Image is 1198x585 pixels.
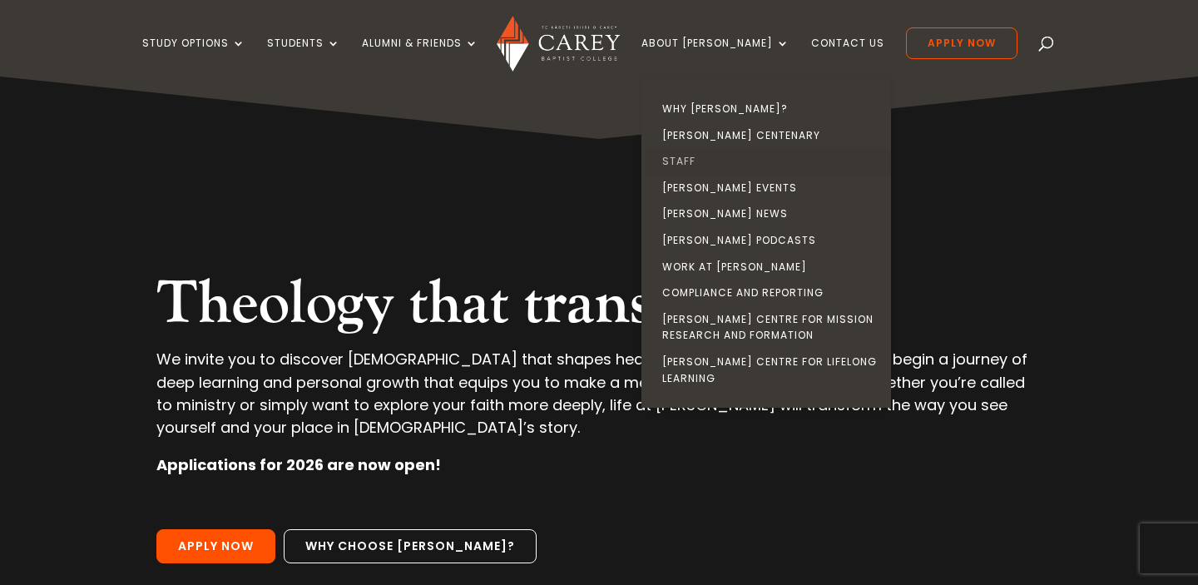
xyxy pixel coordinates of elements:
[646,122,895,149] a: [PERSON_NAME] Centenary
[646,201,895,227] a: [PERSON_NAME] News
[906,27,1017,59] a: Apply Now
[142,37,245,77] a: Study Options
[267,37,340,77] a: Students
[646,349,895,391] a: [PERSON_NAME] Centre for Lifelong Learning
[646,148,895,175] a: Staff
[646,96,895,122] a: Why [PERSON_NAME]?
[646,306,895,349] a: [PERSON_NAME] Centre for Mission Research and Formation
[646,280,895,306] a: Compliance and Reporting
[156,454,441,475] strong: Applications for 2026 are now open!
[156,268,1042,348] h2: Theology that transforms
[497,16,619,72] img: Carey Baptist College
[646,227,895,254] a: [PERSON_NAME] Podcasts
[156,348,1042,454] p: We invite you to discover [DEMOGRAPHIC_DATA] that shapes hearts, minds, and communities and begin...
[646,175,895,201] a: [PERSON_NAME] Events
[811,37,884,77] a: Contact Us
[284,529,537,564] a: Why choose [PERSON_NAME]?
[156,529,275,564] a: Apply Now
[362,37,478,77] a: Alumni & Friends
[641,37,790,77] a: About [PERSON_NAME]
[646,254,895,280] a: Work at [PERSON_NAME]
